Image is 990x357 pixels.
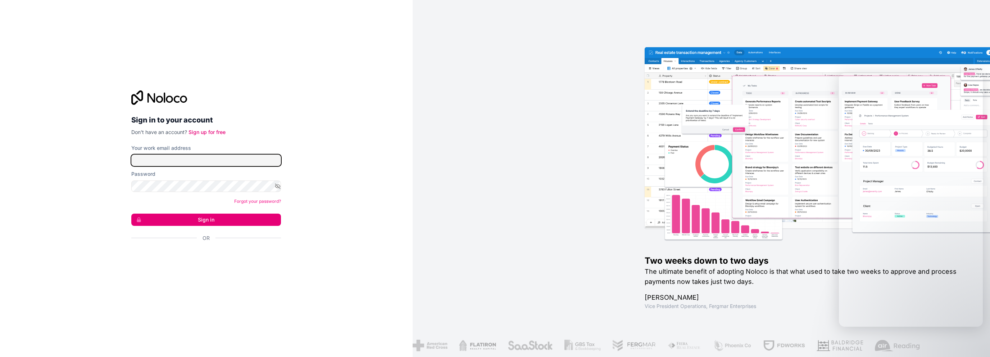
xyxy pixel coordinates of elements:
[131,129,187,135] span: Don't have an account?
[875,340,920,351] img: /assets/airreading-FwAmRzSr.png
[645,303,967,310] h1: Vice President Operations , Fergmar Enterprises
[131,214,281,226] button: Sign in
[507,340,553,351] img: /assets/saastock-C6Zbiodz.png
[459,340,496,351] img: /assets/flatiron-C8eUkumj.png
[128,250,279,265] iframe: Przycisk Zaloguj się przez Google
[763,340,805,351] img: /assets/fdworks-Bi04fVtw.png
[131,180,281,192] input: Password
[189,129,226,135] a: Sign up for free
[713,340,751,351] img: /assets/phoenix-BREaitsQ.png
[203,235,210,242] span: Or
[816,340,863,351] img: /assets/baldridge-DxmPIwAm.png
[564,340,601,351] img: /assets/gbstax-C-GtDUiK.png
[645,267,967,287] h2: The ultimate benefit of adopting Noloco is that what used to take two weeks to approve and proces...
[839,73,983,327] iframe: Intercom live chat
[131,155,281,166] input: Email address
[667,340,701,351] img: /assets/fiera-fwj2N5v4.png
[966,333,983,350] iframe: Intercom live chat
[131,144,191,152] label: Your work email address
[131,113,281,126] h2: Sign in to your account
[131,170,155,178] label: Password
[412,340,447,351] img: /assets/american-red-cross-BAupjrZR.png
[645,293,967,303] h1: [PERSON_NAME]
[234,198,281,204] a: Forgot your password?
[645,255,967,267] h1: Two weeks down to two days
[612,340,656,351] img: /assets/fergmar-CudnrXN5.png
